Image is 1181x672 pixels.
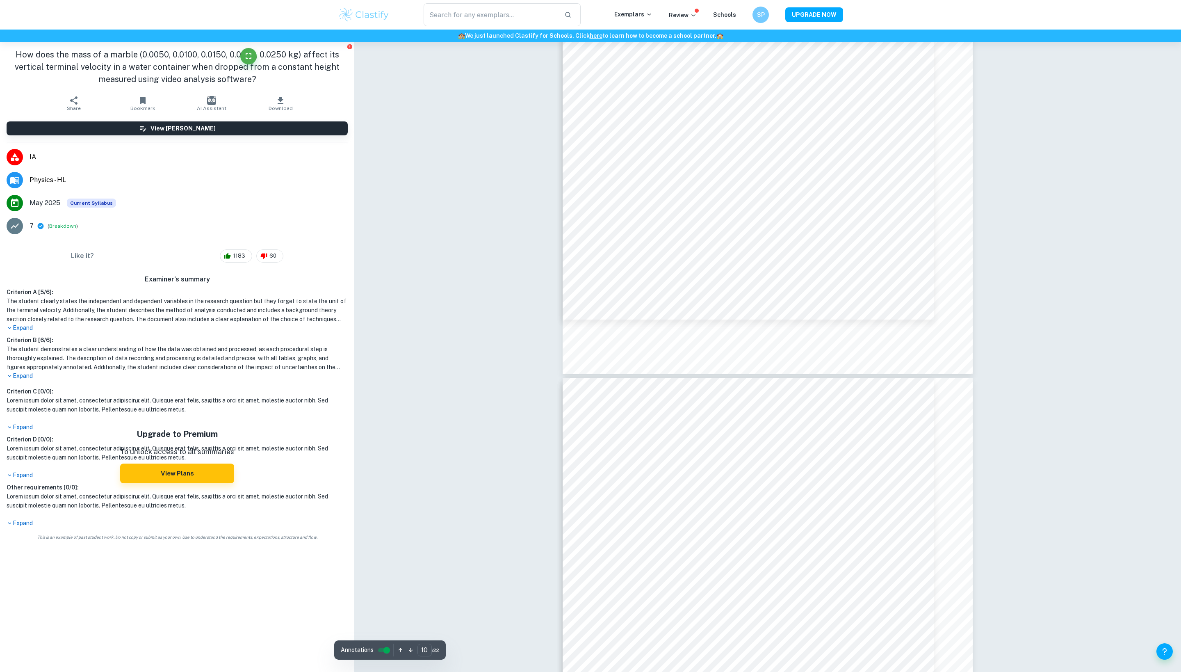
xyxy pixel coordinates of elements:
[7,372,348,380] p: Expand
[3,534,351,540] span: This is an example of past student work. Do not copy or submit as your own. Use to understand the...
[177,92,246,115] button: AI Assistant
[108,92,177,115] button: Bookmark
[713,11,736,18] a: Schools
[590,32,602,39] a: here
[30,175,348,185] span: Physics - HL
[246,92,315,115] button: Download
[7,288,348,297] h6: Criterion A [ 5 / 6 ]:
[432,647,439,654] span: / 22
[150,124,216,133] h6: View [PERSON_NAME]
[207,96,216,105] img: AI Assistant
[7,297,348,324] h1: The student clearly states the independent and dependent variables in the research question but t...
[458,32,465,39] span: 🏫
[7,48,348,85] h1: How does the mass of a marble (0.0050, 0.0100, 0.0150, 0.0200, 0.0250 kg) affect its vertical ter...
[1156,643,1173,660] button: Help and Feedback
[785,7,843,22] button: UPGRADE NOW
[265,252,281,260] span: 60
[7,121,348,135] button: View [PERSON_NAME]
[67,105,81,111] span: Share
[669,11,697,20] p: Review
[716,32,723,39] span: 🏫
[338,7,390,23] img: Clastify logo
[7,345,348,372] h1: The student demonstrates a clear understanding of how the data was obtained and processed, as eac...
[120,464,234,483] button: View Plans
[130,105,155,111] span: Bookmark
[7,324,348,332] p: Expand
[240,48,257,64] button: Fullscreen
[614,10,652,19] p: Exemplars
[120,428,234,440] h5: Upgrade to Premium
[49,222,76,230] button: Breakdown
[67,199,116,208] span: Current Syllabus
[752,7,769,23] button: SP
[7,336,348,345] h6: Criterion B [ 6 / 6 ]:
[30,221,34,231] p: 7
[30,198,60,208] span: May 2025
[269,105,293,111] span: Download
[3,274,351,284] h6: Examiner's summary
[67,199,116,208] div: This exemplar is based on the current syllabus. Feel free to refer to it for inspiration/ideas wh...
[424,3,558,26] input: Search for any exemplars...
[2,31,1179,40] h6: We just launched Clastify for Schools. Click to learn how to become a school partner.
[756,10,766,19] h6: SP
[228,252,250,260] span: 1183
[347,43,353,50] button: Report issue
[256,249,283,263] div: 60
[197,105,226,111] span: AI Assistant
[39,92,108,115] button: Share
[341,646,374,654] span: Annotations
[71,251,94,261] h6: Like it?
[30,152,348,162] span: IA
[48,222,78,230] span: ( )
[220,249,252,263] div: 1183
[120,447,234,457] p: To unlock access to all summaries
